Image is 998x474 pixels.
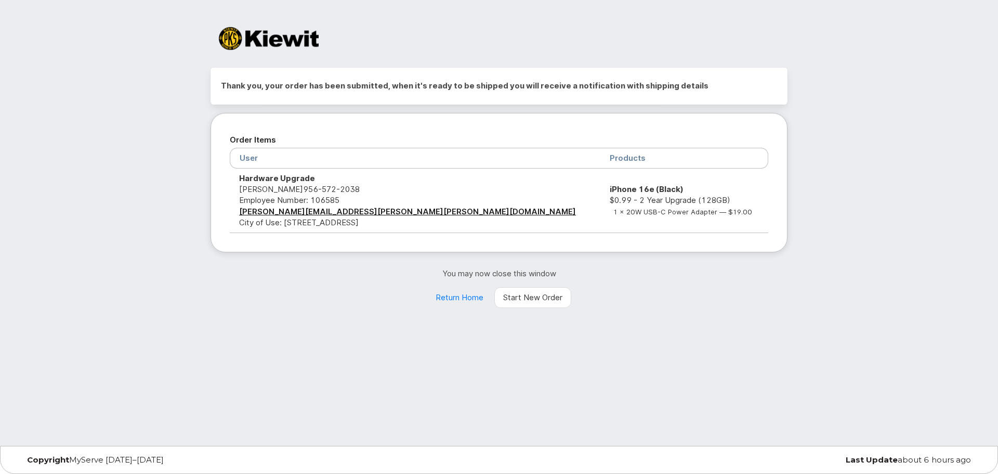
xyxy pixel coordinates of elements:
[239,173,315,183] strong: Hardware Upgrade
[27,455,69,465] strong: Copyright
[239,195,339,205] span: Employee Number: 106585
[221,78,777,94] h2: Thank you, your order has been submitted, when it's ready to be shipped you will receive a notifi...
[494,287,571,308] a: Start New Order
[219,27,319,50] img: Kiewit Corporation
[659,456,979,464] div: about 6 hours ago
[19,456,339,464] div: MyServe [DATE]–[DATE]
[239,207,576,216] a: [PERSON_NAME][EMAIL_ADDRESS][PERSON_NAME][PERSON_NAME][DOMAIN_NAME]
[427,287,492,308] a: Return Home
[318,184,336,194] span: 572
[230,169,600,233] td: [PERSON_NAME] City of Use: [STREET_ADDRESS]
[230,132,768,148] h2: Order Items
[846,455,898,465] strong: Last Update
[613,208,752,216] small: 1 x 20W USB-C Power Adapter — $19.00
[303,184,360,194] span: 956
[600,169,768,233] td: $0.99 - 2 Year Upgrade (128GB)
[230,148,600,168] th: User
[600,148,768,168] th: Products
[610,184,684,194] strong: iPhone 16e (Black)
[211,268,787,279] p: You may now close this window
[336,184,360,194] span: 2038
